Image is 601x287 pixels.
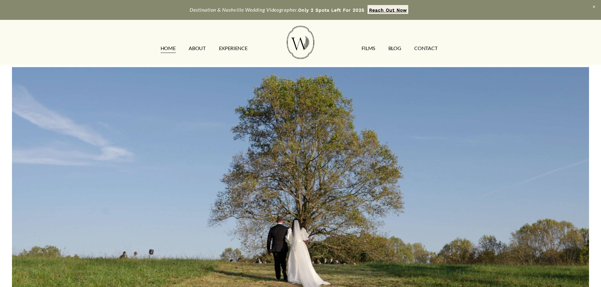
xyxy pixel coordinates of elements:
a: CONTACT [414,43,437,53]
img: Wild Fern Weddings [287,26,314,59]
a: Reach Out Now [368,5,408,14]
a: EXPERIENCE [219,43,248,53]
a: HOME [161,43,176,53]
a: FILMS [362,43,375,53]
strong: Reach Out Now [369,8,407,13]
a: ABOUT [189,43,205,53]
a: Blog [388,43,401,53]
